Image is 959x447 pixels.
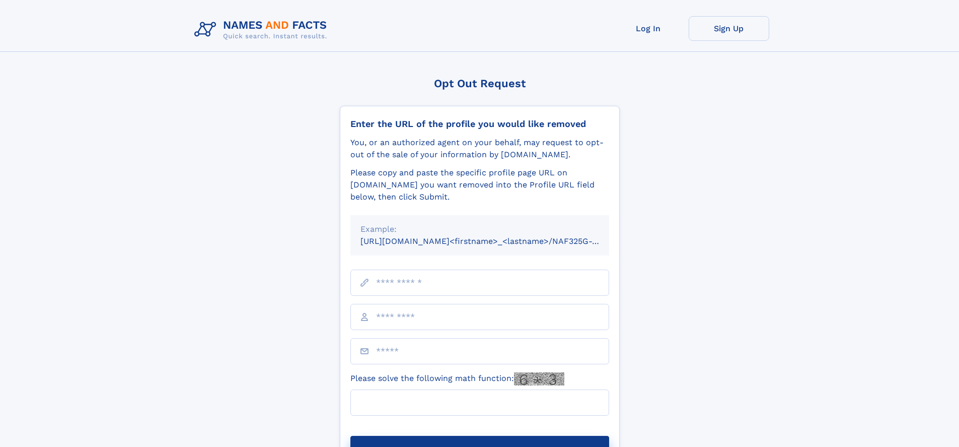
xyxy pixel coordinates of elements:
[340,77,620,90] div: Opt Out Request
[190,16,335,43] img: Logo Names and Facts
[350,167,609,203] div: Please copy and paste the specific profile page URL on [DOMAIN_NAME] you want removed into the Pr...
[360,236,628,246] small: [URL][DOMAIN_NAME]<firstname>_<lastname>/NAF325G-xxxxxxxx
[608,16,689,41] a: Log In
[350,118,609,130] div: Enter the URL of the profile you would like removed
[350,137,609,161] div: You, or an authorized agent on your behalf, may request to opt-out of the sale of your informatio...
[360,223,599,235] div: Example:
[689,16,769,41] a: Sign Up
[350,372,564,386] label: Please solve the following math function:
